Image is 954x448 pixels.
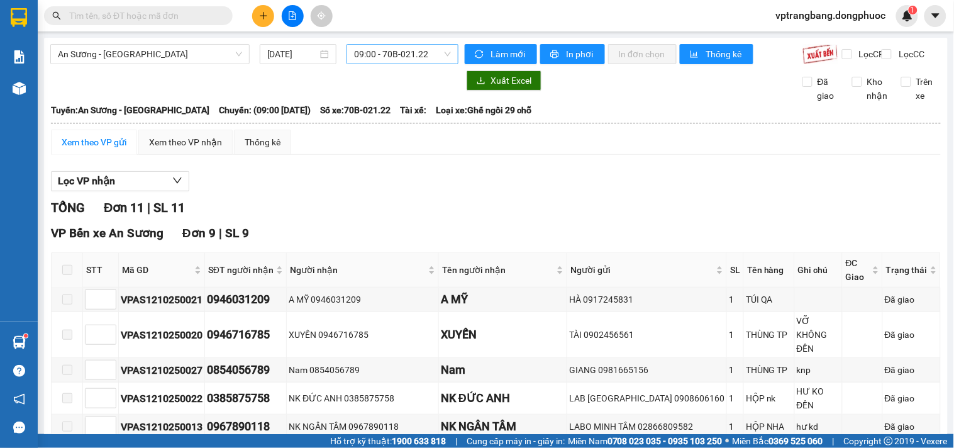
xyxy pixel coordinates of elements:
div: VỠ KHÔNG ĐỀN [797,314,840,356]
div: 1 [729,328,741,342]
img: warehouse-icon [13,82,26,95]
span: down [172,176,182,186]
th: Tên hàng [744,253,794,288]
td: XUYẾN [439,312,567,358]
span: Mã GD [122,263,192,277]
span: Đơn 11 [104,200,144,215]
span: Đơn 9 [182,226,216,240]
span: message [13,422,25,434]
span: Xuất Excel [491,74,531,87]
button: plus [252,5,274,27]
div: Thống kê [245,135,280,149]
span: ⚪️ [726,439,729,444]
div: 0946716785 [207,326,284,344]
div: XUYẾN [441,326,565,344]
span: bar-chart [690,50,701,60]
span: In phơi [566,47,595,61]
b: Tuyến: An Sương - [GEOGRAPHIC_DATA] [51,105,209,115]
img: solution-icon [13,50,26,64]
span: Cung cấp máy in - giấy in: [467,434,565,448]
span: search [52,11,61,20]
button: file-add [282,5,304,27]
span: notification [13,393,25,405]
span: An Sương - Tây Ninh [58,45,242,64]
td: 0967890118 [205,415,287,439]
td: VPAS1210250022 [119,383,205,415]
button: syncLàm mới [465,44,537,64]
div: Đã giao [885,391,938,405]
div: VPAS1210250027 [121,362,202,378]
div: HƯ KO ĐỀN [797,384,840,412]
div: THÙNG TP [746,328,792,342]
span: | [833,434,835,448]
div: VPAS1210250013 [121,419,202,435]
input: Tìm tên, số ĐT hoặc mã đơn [69,9,218,23]
div: A MỸ [441,291,565,308]
strong: 0708 023 035 - 0935 103 250 [607,436,723,446]
td: VPAS1210250027 [119,358,205,383]
div: 0946031209 [207,291,284,308]
div: Xem theo VP gửi [62,135,126,149]
span: Miền Bắc [733,434,823,448]
span: Trên xe [911,75,941,103]
button: downloadXuất Excel [467,70,541,91]
span: caret-down [930,10,941,21]
strong: 1900 633 818 [392,436,446,446]
th: Ghi chú [795,253,843,288]
strong: 0369 525 060 [769,436,823,446]
div: Nam [441,361,565,379]
button: caret-down [924,5,946,27]
div: 1 [729,293,741,306]
span: ĐC Giao [846,256,870,284]
div: NK NGÂN TÂM [441,418,565,435]
span: | [455,434,457,448]
div: Đã giao [885,420,938,434]
img: logo-vxr [11,8,27,27]
span: Đã giao [813,75,843,103]
div: LAB [GEOGRAPHIC_DATA] 0908606160 [569,391,724,405]
button: aim [311,5,333,27]
div: Xem theo VP nhận [149,135,222,149]
span: | [219,226,222,240]
td: 0946716785 [205,312,287,358]
div: Đã giao [885,293,938,306]
span: Người gửi [570,263,714,277]
span: Người nhận [290,263,426,277]
img: 9k= [802,44,838,64]
span: question-circle [13,365,25,377]
td: A MỸ [439,288,567,312]
div: TÚI QA [746,293,792,306]
span: 09:00 - 70B-021.22 [354,45,451,64]
td: NK NGÂN TÂM [439,415,567,439]
div: 1 [729,363,741,377]
div: Đã giao [885,363,938,377]
button: printerIn phơi [540,44,605,64]
span: SL 11 [153,200,185,215]
td: 0854056789 [205,358,287,383]
div: 1 [729,420,741,434]
span: Chuyến: (09:00 [DATE]) [219,103,311,117]
span: SL 9 [225,226,249,240]
span: Lọc CR [854,47,887,61]
div: VPAS1210250021 [121,292,202,308]
sup: 1 [909,6,918,14]
span: VP Bến xe An Sương [51,226,164,240]
span: Lọc VP nhận [58,173,115,189]
span: Lọc CC [894,47,926,61]
input: 12/10/2025 [267,47,318,61]
span: Trạng thái [886,263,928,277]
img: icon-new-feature [902,10,913,21]
span: Kho nhận [862,75,893,103]
div: knp [797,363,840,377]
div: 0385875758 [207,389,284,407]
div: Đã giao [885,328,938,342]
th: STT [83,253,119,288]
td: VPAS1210250021 [119,288,205,312]
div: HỘP NHA [746,420,792,434]
span: Tên người nhận [442,263,554,277]
div: NK ĐỨC ANH 0385875758 [289,391,436,405]
span: TỔNG [51,200,85,215]
div: THÙNG TP [746,363,792,377]
span: file-add [288,11,297,20]
div: VPAS1210250022 [121,391,202,406]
